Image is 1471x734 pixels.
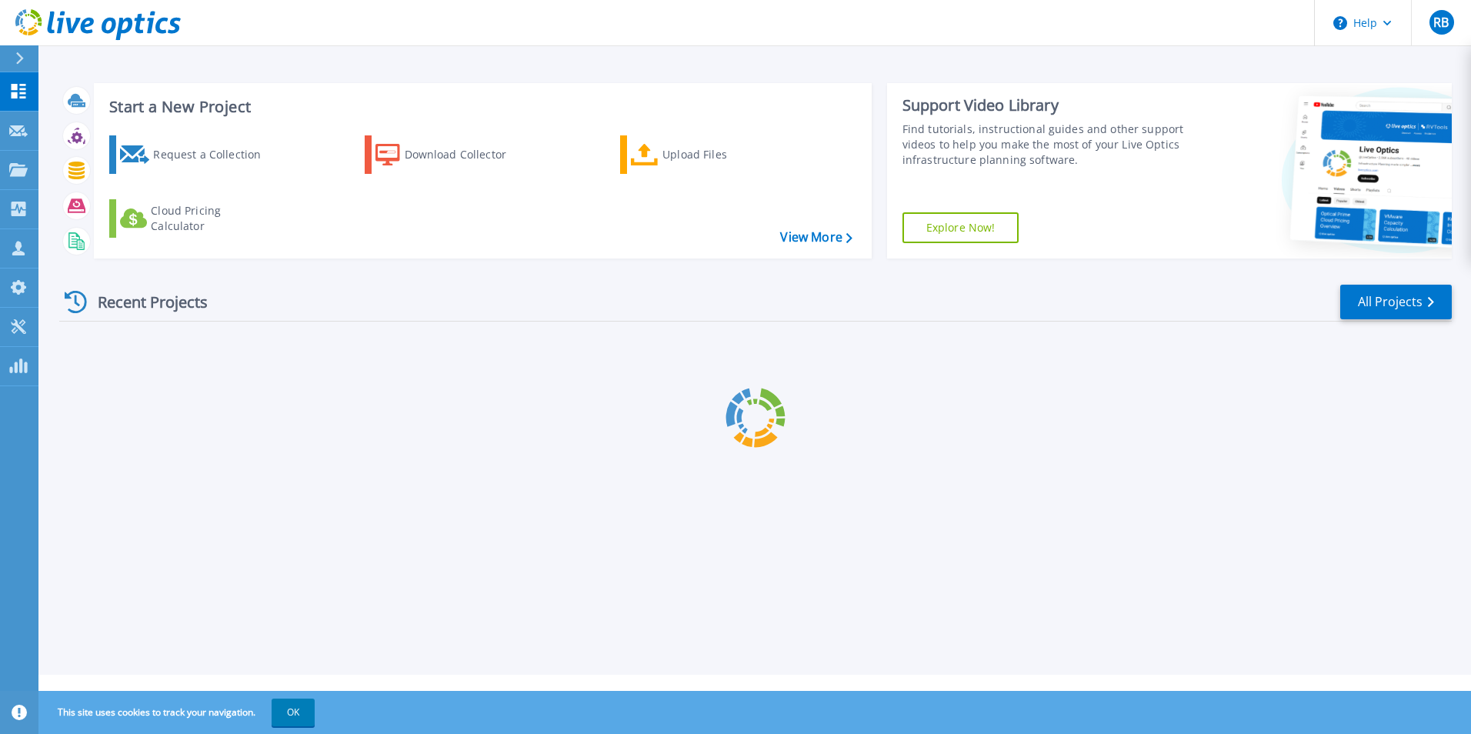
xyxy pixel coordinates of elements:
div: Find tutorials, instructional guides and other support videos to help you make the most of your L... [902,122,1190,168]
span: RB [1433,16,1449,28]
span: This site uses cookies to track your navigation. [42,699,315,726]
div: Download Collector [405,139,528,170]
div: Support Video Library [902,95,1190,115]
a: Request a Collection [109,135,281,174]
a: All Projects [1340,285,1452,319]
div: Request a Collection [153,139,276,170]
a: Download Collector [365,135,536,174]
button: OK [272,699,315,726]
a: Explore Now! [902,212,1019,243]
a: View More [780,230,852,245]
div: Recent Projects [59,283,228,321]
div: Cloud Pricing Calculator [151,203,274,234]
a: Upload Files [620,135,792,174]
h3: Start a New Project [109,98,852,115]
div: Upload Files [662,139,786,170]
a: Cloud Pricing Calculator [109,199,281,238]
